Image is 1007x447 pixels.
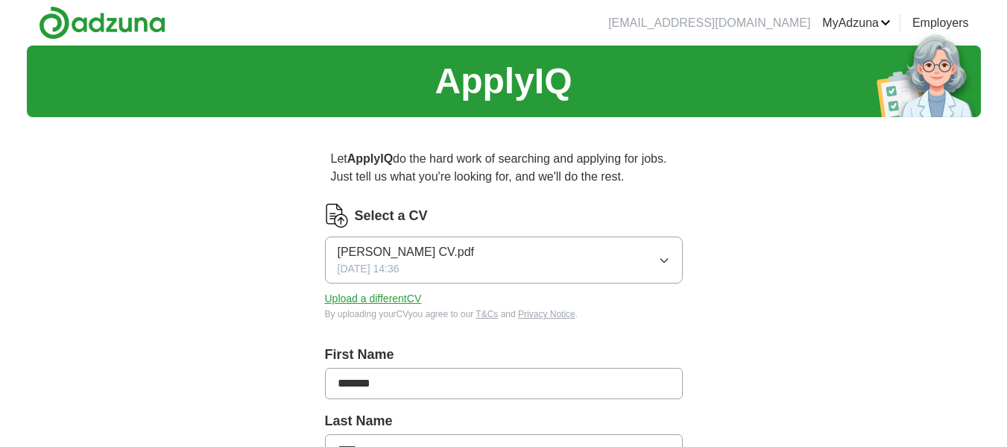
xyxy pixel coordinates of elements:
label: Last Name [325,411,683,431]
label: First Name [325,345,683,365]
span: [PERSON_NAME] CV.pdf [338,243,474,261]
h1: ApplyIQ [435,54,572,108]
a: Employers [912,14,969,32]
img: CV Icon [325,204,349,228]
button: Upload a differentCV [325,291,422,307]
p: Let do the hard work of searching and applying for jobs. Just tell us what you're looking for, an... [325,144,683,192]
div: By uploading your CV you agree to our and . [325,307,683,321]
button: [PERSON_NAME] CV.pdf[DATE] 14:36 [325,237,683,284]
label: Select a CV [355,206,428,226]
a: Privacy Notice [518,309,575,319]
li: [EMAIL_ADDRESS][DOMAIN_NAME] [608,14,810,32]
img: Adzuna logo [39,6,165,40]
strong: ApplyIQ [347,152,393,165]
a: MyAdzuna [822,14,891,32]
a: T&Cs [476,309,498,319]
span: [DATE] 14:36 [338,261,400,277]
